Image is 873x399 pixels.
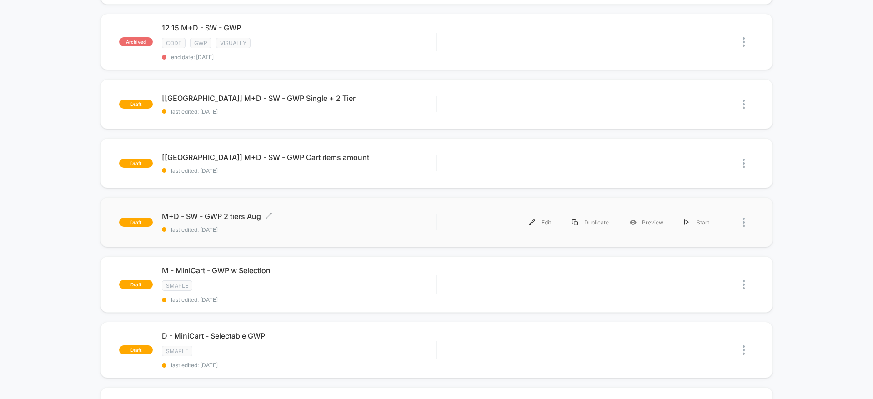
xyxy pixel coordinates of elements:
[162,38,186,48] span: code
[743,100,745,109] img: close
[572,219,578,225] img: menu
[119,345,153,354] span: draft
[743,218,745,227] img: close
[743,159,745,168] img: close
[743,280,745,289] img: close
[162,212,436,221] span: M+D - SW - GWP 2 tiers Aug
[529,219,535,225] img: menu
[162,153,436,162] span: [[GEOGRAPHIC_DATA]] M+D - SW - GWP Cart items amount
[162,54,436,60] span: end date: [DATE]
[162,23,436,32] span: 12.15 M+D - SW - GWP
[162,280,192,291] span: smaple
[162,94,436,103] span: [[GEOGRAPHIC_DATA]] M+D - SW - GWP Single + 2 Tier
[743,37,745,47] img: close
[562,212,619,233] div: Duplicate
[162,346,192,356] span: smaple
[162,331,436,340] span: D - MiniCart - Selectable GWP
[190,38,211,48] span: gwp
[119,100,153,109] span: draft
[162,167,436,174] span: last edited: [DATE]
[162,108,436,115] span: last edited: [DATE]
[162,296,436,303] span: last edited: [DATE]
[119,280,153,289] span: draft
[119,159,153,168] span: draft
[162,362,436,369] span: last edited: [DATE]
[674,212,720,233] div: Start
[119,218,153,227] span: draft
[684,219,689,225] img: menu
[162,266,436,275] span: M - MiniCart - GWP w Selection
[119,37,153,46] span: archived
[743,345,745,355] img: close
[519,212,562,233] div: Edit
[162,226,436,233] span: last edited: [DATE]
[216,38,251,48] span: visually
[619,212,674,233] div: Preview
